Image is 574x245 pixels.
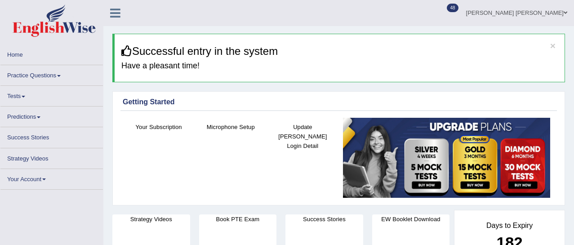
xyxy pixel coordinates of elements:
[0,86,103,103] a: Tests
[121,62,558,71] h4: Have a pleasant time!
[271,122,334,151] h4: Update [PERSON_NAME] Login Detail
[199,214,277,224] h4: Book PTE Exam
[550,41,556,50] button: ×
[0,148,103,166] a: Strategy Videos
[199,122,262,132] h4: Microphone Setup
[285,214,363,224] h4: Success Stories
[123,97,555,107] div: Getting Started
[343,118,550,198] img: small5.jpg
[447,4,458,12] span: 48
[127,122,190,132] h4: Your Subscription
[121,45,558,57] h3: Successful entry in the system
[372,214,450,224] h4: EW Booklet Download
[0,169,103,187] a: Your Account
[0,107,103,124] a: Predictions
[0,45,103,62] a: Home
[0,65,103,83] a: Practice Questions
[464,222,555,230] h4: Days to Expiry
[112,214,190,224] h4: Strategy Videos
[0,127,103,145] a: Success Stories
